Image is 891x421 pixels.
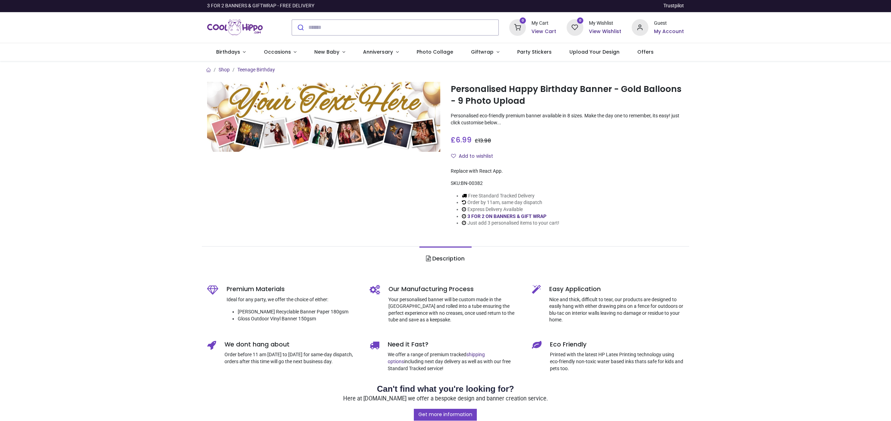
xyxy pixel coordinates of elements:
[475,137,491,144] span: £
[216,48,240,55] span: Birthdays
[462,193,559,200] li: Free Standard Tracked Delivery
[255,43,306,61] a: Occasions
[451,83,684,107] h1: Personalised Happy Birthday Banner - Gold Balloons - 9 Photo Upload
[471,48,494,55] span: Giftwrap
[461,180,483,186] span: BN-00382
[451,150,499,162] button: Add to wishlistAdd to wishlist
[531,28,556,35] a: View Cart
[451,180,684,187] div: SKU:
[224,340,359,349] h5: We dont hang about
[224,351,359,365] p: Order before 11 am [DATE] to [DATE] for same-day dispatch, orders after this time will go the nex...
[363,48,393,55] span: Anniversary
[520,17,526,24] sup: 0
[451,154,456,158] i: Add to wishlist
[314,48,339,55] span: New Baby
[654,20,684,27] div: Guest
[567,24,583,30] a: 0
[550,351,684,372] p: Printed with the latest HP Latex Printing technology using eco-friendly non-toxic water based ink...
[663,2,684,9] a: Trustpilot
[207,2,314,9] div: 3 FOR 2 BANNERS & GIFTWRAP - FREE DELIVERY
[462,206,559,213] li: Express Delivery Available
[549,285,684,294] h5: Easy Application
[577,17,584,24] sup: 0
[509,24,526,30] a: 0
[219,67,230,72] a: Shop
[238,309,359,315] li: [PERSON_NAME] Recyclable Banner Paper 180gsm
[388,340,522,349] h5: Need it Fast?
[462,199,559,206] li: Order by 11am, same day dispatch
[354,43,408,61] a: Anniversary
[531,20,556,27] div: My Cart
[462,220,559,227] li: Just add 3 personalised items to your cart!
[517,48,552,55] span: Party Stickers
[306,43,354,61] a: New Baby
[419,247,471,271] a: Description
[237,67,275,72] a: Teenage Birthday
[451,168,684,175] div: Replace with React App.
[478,137,491,144] span: 13.98
[550,340,684,349] h5: Eco Friendly
[654,28,684,35] a: My Account
[451,112,684,126] p: Personalised eco-friendly premium banner available in 8 sizes. Make the day one to remember, its ...
[264,48,291,55] span: Occasions
[207,383,684,395] h2: Can't find what you're looking for?
[238,315,359,322] li: Gloss Outdoor Vinyl Banner 150gsm
[417,48,453,55] span: Photo Collage
[637,48,654,55] span: Offers
[207,43,255,61] a: Birthdays
[462,43,508,61] a: Giftwrap
[451,135,472,145] span: £
[207,18,263,37] img: Cool Hippo
[569,48,620,55] span: Upload Your Design
[549,296,684,323] p: Nice and thick, difficult to tear, our products are designed to easily hang with either drawing p...
[207,18,263,37] a: Logo of Cool Hippo
[227,285,359,294] h5: Premium Materials
[467,213,546,219] a: 3 FOR 2 ON BANNERS & GIFT WRAP
[207,82,440,152] img: Personalised Happy Birthday Banner - Gold Balloons - 9 Photo Upload
[227,296,359,303] p: Ideal for any party, we offer the choice of either:
[207,395,684,403] p: Here at [DOMAIN_NAME] we offer a bespoke design and banner creation service.
[388,351,522,372] p: We offer a range of premium tracked including next day delivery as well as with our free Standard...
[414,409,477,421] a: Get more information
[292,20,308,35] button: Submit
[589,20,621,27] div: My Wishlist
[589,28,621,35] a: View Wishlist
[456,135,472,145] span: 6.99
[388,296,522,323] p: Your personalised banner will be custom made in the [GEOGRAPHIC_DATA] and rolled into a tube ensu...
[388,285,522,294] h5: Our Manufacturing Process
